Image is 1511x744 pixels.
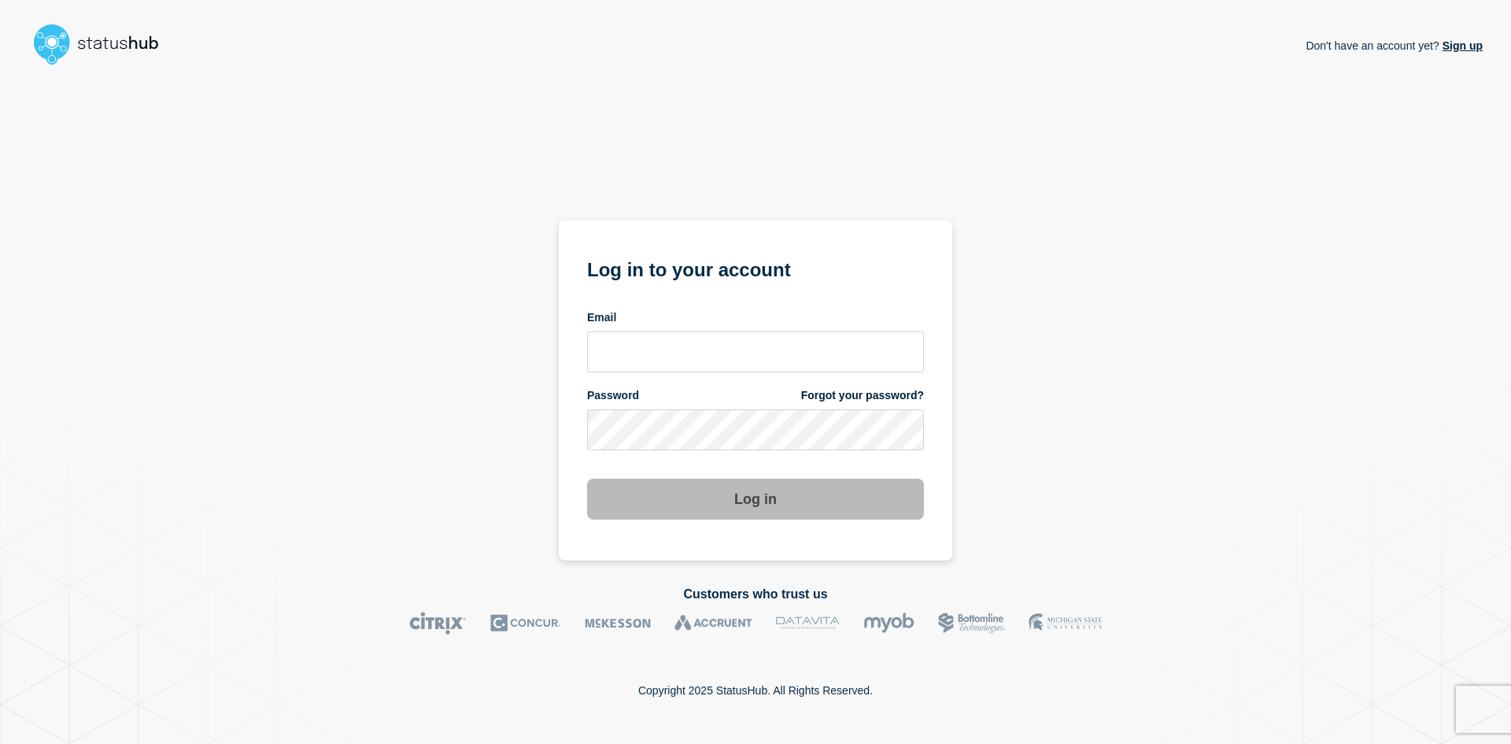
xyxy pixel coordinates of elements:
img: MSU logo [1029,612,1102,635]
h2: Customers who trust us [28,587,1483,601]
button: Log in [587,479,924,520]
h1: Log in to your account [587,254,924,283]
input: email input [587,331,924,372]
a: Sign up [1439,39,1483,52]
span: Password [587,388,639,403]
img: myob logo [863,612,914,635]
img: Bottomline logo [938,612,1005,635]
a: Forgot your password? [801,388,924,403]
img: Citrix logo [409,612,467,635]
img: StatusHub logo [28,19,178,69]
img: Accruent logo [674,612,752,635]
input: password input [587,409,924,450]
img: DataVita logo [776,612,840,635]
p: Don't have an account yet? [1306,27,1483,65]
p: Copyright 2025 StatusHub. All Rights Reserved. [638,684,873,697]
img: Concur logo [490,612,561,635]
span: Email [587,310,616,325]
img: McKesson logo [585,612,651,635]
